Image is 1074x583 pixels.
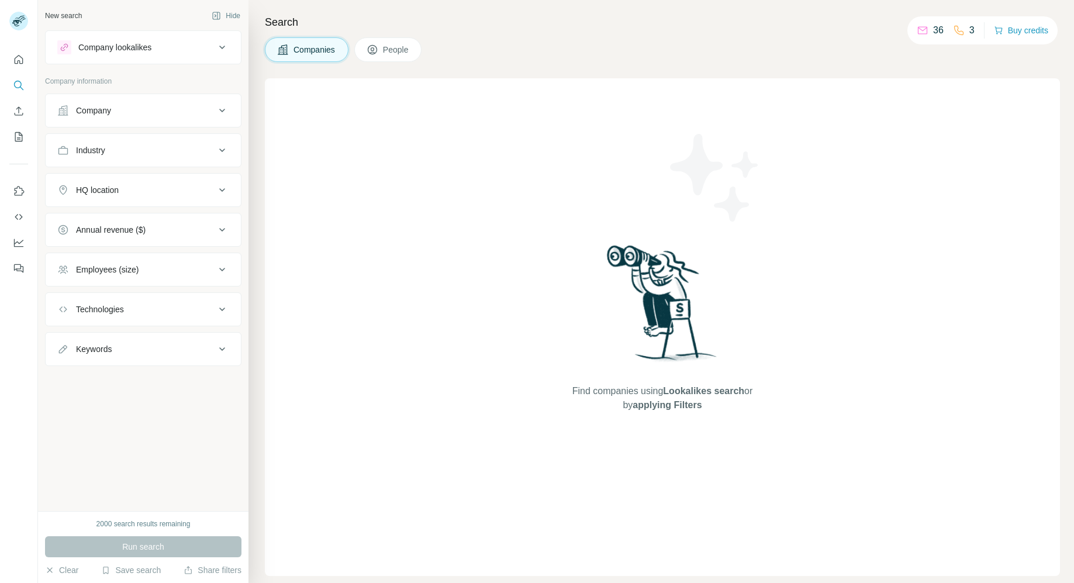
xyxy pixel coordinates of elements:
button: Enrich CSV [9,101,28,122]
button: Technologies [46,295,241,323]
button: Quick start [9,49,28,70]
div: Technologies [76,303,124,315]
h4: Search [265,14,1060,30]
button: Feedback [9,258,28,279]
div: Annual revenue ($) [76,224,146,236]
button: Dashboard [9,232,28,253]
p: 3 [969,23,975,37]
button: Industry [46,136,241,164]
button: Buy credits [994,22,1048,39]
button: Company lookalikes [46,33,241,61]
div: Company lookalikes [78,42,151,53]
span: People [383,44,410,56]
span: Find companies using or by [569,384,756,412]
div: HQ location [76,184,119,196]
div: Keywords [76,343,112,355]
div: Company [76,105,111,116]
span: Companies [293,44,336,56]
button: HQ location [46,176,241,204]
p: Company information [45,76,241,87]
button: My lists [9,126,28,147]
span: applying Filters [633,400,702,410]
button: Annual revenue ($) [46,216,241,244]
div: Industry [76,144,105,156]
button: Share filters [184,564,241,576]
button: Save search [101,564,161,576]
span: Lookalikes search [663,386,744,396]
div: 2000 search results remaining [96,519,191,529]
button: Keywords [46,335,241,363]
button: Clear [45,564,78,576]
img: Surfe Illustration - Woman searching with binoculars [602,242,723,372]
p: 36 [933,23,944,37]
div: Employees (size) [76,264,139,275]
button: Search [9,75,28,96]
button: Use Surfe API [9,206,28,227]
button: Company [46,96,241,125]
button: Hide [203,7,248,25]
img: Surfe Illustration - Stars [662,125,768,230]
button: Employees (size) [46,256,241,284]
button: Use Surfe on LinkedIn [9,181,28,202]
div: New search [45,11,82,21]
